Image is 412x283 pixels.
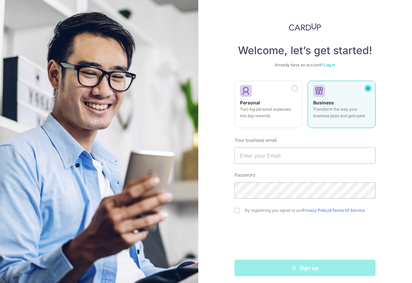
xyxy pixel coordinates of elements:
img: CardUp Logo [289,23,321,31]
p: Turn big personal expenses into big rewards. [240,106,297,119]
a: Log in [324,62,335,67]
label: Password [234,172,255,178]
input: Enter your Email [234,147,376,164]
a: Business Transform the way your business pays and gets paid. [308,81,376,132]
strong: Business [313,100,334,105]
a: Privacy Policy [302,208,329,213]
div: Already have an account? [234,62,376,68]
a: Personal Turn big personal expenses into big rewards. [234,81,302,132]
label: By registering you agree to our & [245,208,376,213]
iframe: reCAPTCHA [255,226,355,252]
a: Terms Of Service [332,208,365,213]
label: Your business email [234,137,277,143]
p: Transform the way your business pays and gets paid. [313,106,370,119]
h4: Welcome, let’s get started! [234,44,376,57]
strong: Personal [240,100,260,105]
